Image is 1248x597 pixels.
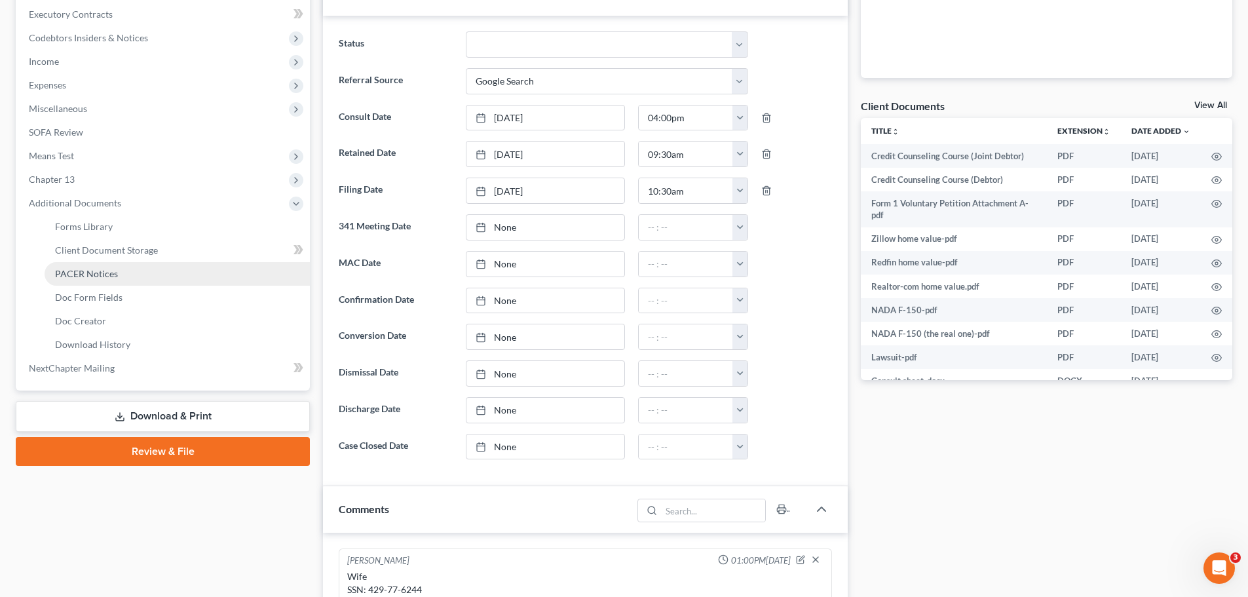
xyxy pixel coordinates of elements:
[1121,251,1201,275] td: [DATE]
[466,361,624,386] a: None
[29,79,66,90] span: Expenses
[332,288,459,314] label: Confirmation Date
[339,503,389,515] span: Comments
[55,339,130,350] span: Download History
[861,144,1047,168] td: Credit Counseling Course (Joint Debtor)
[861,369,1047,393] td: Consult sheet-docx
[466,288,624,313] a: None
[29,9,113,20] span: Executory Contracts
[29,126,83,138] span: SOFA Review
[332,68,459,94] label: Referral Source
[639,324,733,349] input: -- : --
[1103,128,1110,136] i: unfold_more
[1230,552,1241,563] span: 3
[466,215,624,240] a: None
[18,121,310,144] a: SOFA Review
[332,360,459,387] label: Dismissal Date
[1047,144,1121,168] td: PDF
[1047,298,1121,322] td: PDF
[29,362,115,374] span: NextChapter Mailing
[29,197,121,208] span: Additional Documents
[1047,322,1121,345] td: PDF
[662,499,766,522] input: Search...
[16,437,310,466] a: Review & File
[45,262,310,286] a: PACER Notices
[466,178,624,203] a: [DATE]
[466,106,624,130] a: [DATE]
[1121,322,1201,345] td: [DATE]
[1121,168,1201,191] td: [DATE]
[332,434,459,460] label: Case Closed Date
[18,3,310,26] a: Executory Contracts
[861,168,1047,191] td: Credit Counseling Course (Debtor)
[1203,552,1235,584] iframe: Intercom live chat
[332,324,459,350] label: Conversion Date
[55,244,158,256] span: Client Document Storage
[861,191,1047,227] td: Form 1 Voluntary Petition Attachment A-pdf
[45,215,310,239] a: Forms Library
[55,268,118,279] span: PACER Notices
[1121,144,1201,168] td: [DATE]
[861,227,1047,251] td: Zillow home value-pdf
[861,275,1047,298] td: Realtor-com home value.pdf
[892,128,899,136] i: unfold_more
[45,286,310,309] a: Doc Form Fields
[332,214,459,241] label: 341 Meeting Date
[1047,168,1121,191] td: PDF
[639,434,733,459] input: -- : --
[29,103,87,114] span: Miscellaneous
[1057,126,1110,136] a: Extensionunfold_more
[45,309,310,333] a: Doc Creator
[1182,128,1190,136] i: expand_more
[332,31,459,58] label: Status
[639,142,733,166] input: -- : --
[1121,227,1201,251] td: [DATE]
[332,178,459,204] label: Filing Date
[1047,191,1121,227] td: PDF
[1121,275,1201,298] td: [DATE]
[1131,126,1190,136] a: Date Added expand_more
[1121,345,1201,369] td: [DATE]
[861,251,1047,275] td: Redfin home value-pdf
[1047,227,1121,251] td: PDF
[861,99,945,113] div: Client Documents
[466,252,624,277] a: None
[466,398,624,423] a: None
[45,239,310,262] a: Client Document Storage
[29,56,59,67] span: Income
[1047,345,1121,369] td: PDF
[55,315,106,326] span: Doc Creator
[1121,191,1201,227] td: [DATE]
[861,298,1047,322] td: NADA F-150-pdf
[639,106,733,130] input: -- : --
[16,401,310,432] a: Download & Print
[1047,275,1121,298] td: PDF
[332,251,459,277] label: MAC Date
[332,397,459,423] label: Discharge Date
[639,252,733,277] input: -- : --
[861,345,1047,369] td: Lawsuit-pdf
[332,105,459,131] label: Consult Date
[1121,298,1201,322] td: [DATE]
[55,292,123,303] span: Doc Form Fields
[731,554,791,567] span: 01:00PM[DATE]
[332,141,459,167] label: Retained Date
[1047,369,1121,393] td: DOCX
[45,333,310,356] a: Download History
[639,398,733,423] input: -- : --
[639,361,733,386] input: -- : --
[18,356,310,380] a: NextChapter Mailing
[29,32,148,43] span: Codebtors Insiders & Notices
[1194,101,1227,110] a: View All
[639,178,733,203] input: -- : --
[639,215,733,240] input: -- : --
[466,142,624,166] a: [DATE]
[466,434,624,459] a: None
[861,322,1047,345] td: NADA F-150 (the real one)-pdf
[29,174,75,185] span: Chapter 13
[871,126,899,136] a: Titleunfold_more
[466,324,624,349] a: None
[1047,251,1121,275] td: PDF
[29,150,74,161] span: Means Test
[639,288,733,313] input: -- : --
